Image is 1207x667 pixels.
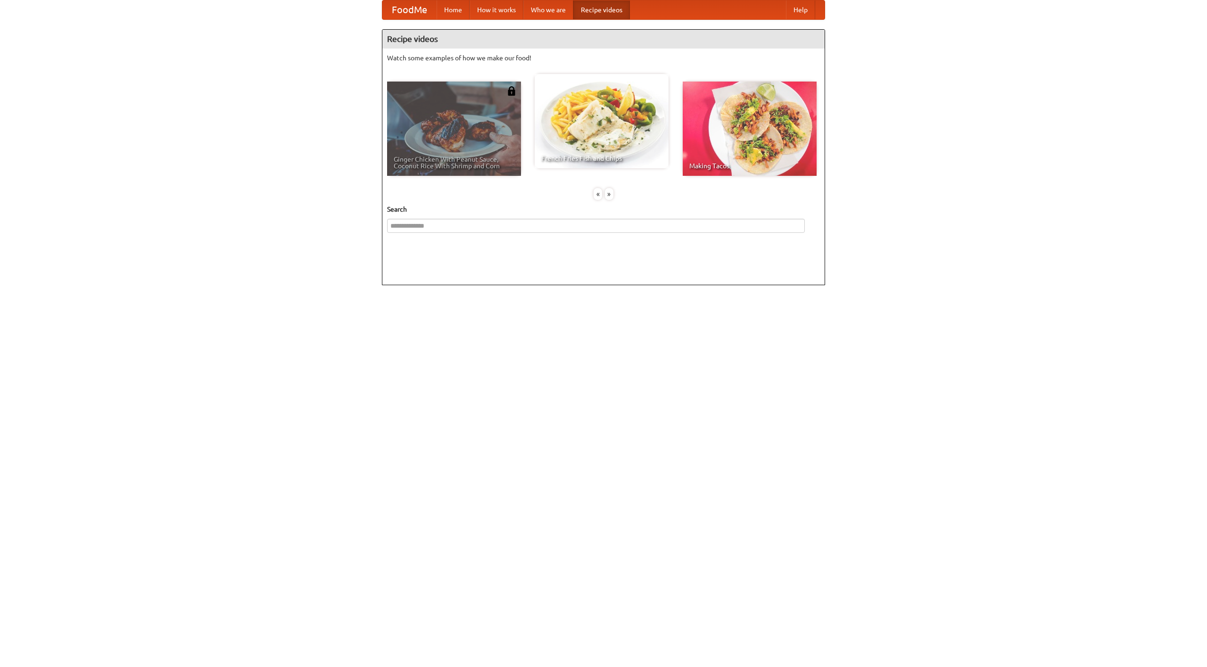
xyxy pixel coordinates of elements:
span: Making Tacos [689,163,810,169]
a: French Fries Fish and Chips [535,74,669,168]
h4: Recipe videos [382,30,825,49]
a: Home [437,0,470,19]
h5: Search [387,205,820,214]
a: Who we are [523,0,573,19]
p: Watch some examples of how we make our food! [387,53,820,63]
a: Making Tacos [683,82,817,176]
a: FoodMe [382,0,437,19]
span: French Fries Fish and Chips [541,155,662,162]
a: How it works [470,0,523,19]
div: « [594,188,602,200]
a: Help [786,0,815,19]
img: 483408.png [507,86,516,96]
a: Recipe videos [573,0,630,19]
div: » [605,188,613,200]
